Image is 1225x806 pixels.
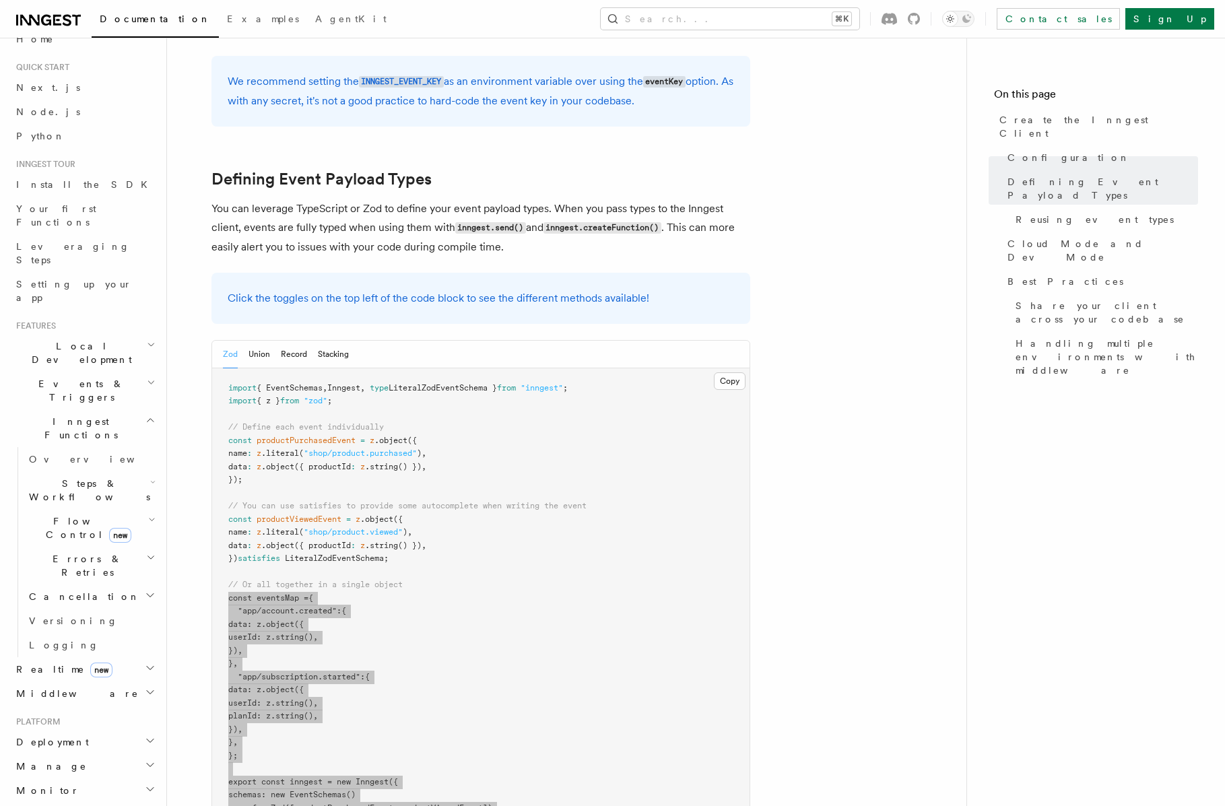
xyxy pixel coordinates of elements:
[994,108,1198,145] a: Create the Inngest Client
[11,657,158,681] button: Realtimenew
[228,553,238,563] span: })
[1007,151,1130,164] span: Configuration
[290,777,323,786] span: inngest
[228,580,403,589] span: // Or all together in a single object
[455,222,526,234] code: inngest.send()
[24,514,148,541] span: Flow Control
[257,711,261,720] span: :
[228,448,247,458] span: name
[11,27,158,51] a: Home
[228,72,734,110] p: We recommend setting the as an environment variable over using the option. As with any secret, it...
[11,100,158,124] a: Node.js
[228,593,252,603] span: const
[16,106,80,117] span: Node.js
[11,172,158,197] a: Install the SDK
[374,436,407,445] span: .object
[356,777,389,786] span: Inngest
[238,553,280,563] span: satisfies
[211,199,750,257] p: You can leverage TypeScript or Zod to define your event payload types. When you pass types to the...
[360,383,365,393] span: ,
[299,448,304,458] span: (
[227,13,299,24] span: Examples
[11,334,158,372] button: Local Development
[11,62,69,73] span: Quick start
[228,462,247,471] span: data
[308,593,313,603] span: {
[304,698,313,708] span: ()
[271,790,285,799] span: new
[233,737,238,747] span: ,
[228,698,257,708] span: userId
[92,4,219,38] a: Documentation
[1010,207,1198,232] a: Reusing event types
[294,462,351,471] span: ({ productId
[11,730,158,754] button: Deployment
[304,396,327,405] span: "zod"
[238,672,360,681] span: "app/subscription.started"
[11,735,89,749] span: Deployment
[228,685,247,694] span: data
[403,527,407,537] span: )
[360,672,365,681] span: :
[247,685,252,694] span: :
[294,541,351,550] span: ({ productId
[351,541,356,550] span: :
[257,527,261,537] span: z
[304,632,313,642] span: ()
[228,632,257,642] span: userId
[24,477,150,504] span: Steps & Workflows
[1002,269,1198,294] a: Best Practices
[304,593,308,603] span: =
[261,790,266,799] span: :
[249,341,270,368] button: Union
[356,514,360,524] span: z
[11,377,147,404] span: Events & Triggers
[261,527,299,537] span: .literal
[29,640,99,650] span: Logging
[228,475,242,484] span: });
[1016,299,1198,326] span: Share your client across your codebase
[1010,331,1198,382] a: Handling multiple environments with middleware
[327,383,360,393] span: Inngest
[238,606,337,615] span: "app/account.created"
[261,777,285,786] span: const
[360,541,365,550] span: z
[228,541,247,550] span: data
[1002,232,1198,269] a: Cloud Mode and Dev Mode
[304,711,313,720] span: ()
[257,685,261,694] span: z
[257,396,280,405] span: { z }
[233,659,238,668] span: ,
[16,279,132,303] span: Setting up your app
[11,687,139,700] span: Middleware
[942,11,974,27] button: Toggle dark mode
[24,633,158,657] a: Logging
[497,383,516,393] span: from
[261,619,294,629] span: .object
[261,541,294,550] span: .object
[223,341,238,368] button: Zod
[24,447,158,471] a: Overview
[228,527,247,537] span: name
[271,698,304,708] span: .string
[360,462,365,471] span: z
[257,593,299,603] span: eventsMap
[290,790,346,799] span: EventSchemas
[337,606,341,615] span: :
[261,448,299,458] span: .literal
[422,541,426,550] span: ,
[247,527,252,537] span: :
[11,159,75,170] span: Inngest tour
[11,716,61,727] span: Platform
[370,383,389,393] span: type
[257,383,323,393] span: { EventSchemas
[313,711,318,720] span: ,
[417,448,422,458] span: )
[294,685,304,694] span: ({
[563,383,568,393] span: ;
[994,86,1198,108] h4: On this page
[271,632,304,642] span: .string
[238,725,242,734] span: ,
[280,396,299,405] span: from
[1002,145,1198,170] a: Configuration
